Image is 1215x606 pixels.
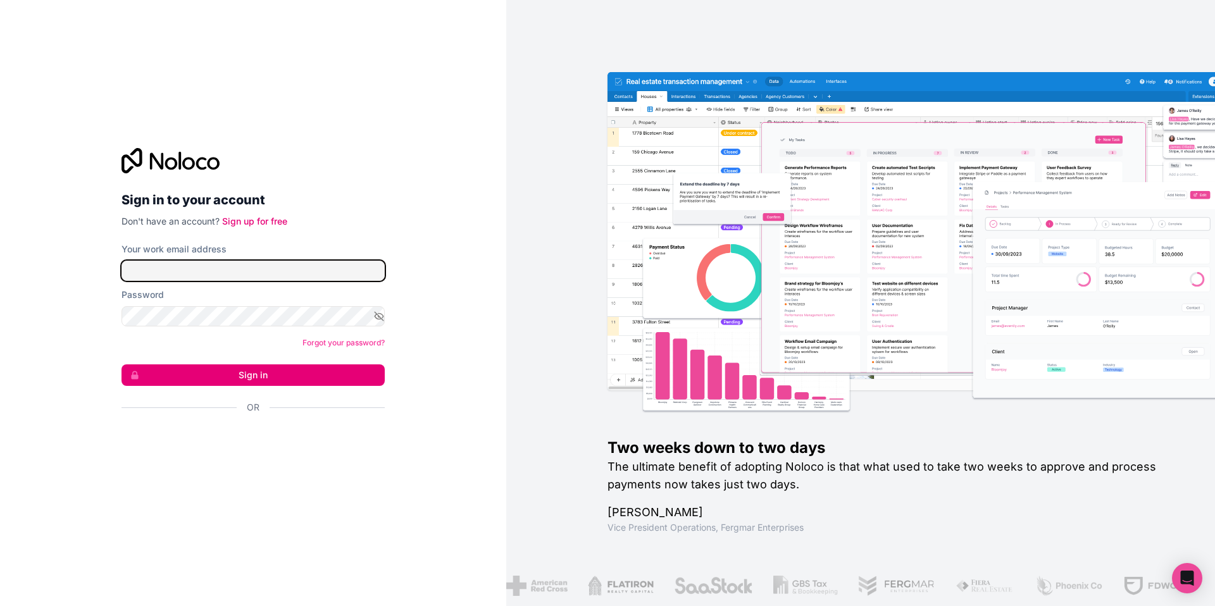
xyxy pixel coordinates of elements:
input: Password [121,306,385,326]
h1: Two weeks down to two days [607,438,1174,458]
a: Forgot your password? [302,338,385,347]
img: /assets/flatiron-C8eUkumj.png [586,576,652,596]
img: /assets/fiera-fwj2N5v4.png [953,576,1012,596]
label: Your work email address [121,243,227,256]
h1: Vice President Operations , Fergmar Enterprises [607,521,1174,534]
span: Or [247,401,259,414]
a: Sign up for free [222,216,287,226]
iframe: Botón Iniciar sesión con Google [115,428,381,455]
div: Open Intercom Messenger [1172,563,1202,593]
img: /assets/fdworks-Bi04fVtw.png [1121,576,1195,596]
h1: [PERSON_NAME] [607,504,1174,521]
img: /assets/fergmar-CudnrXN5.png [856,576,933,596]
button: Sign in [121,364,385,386]
img: /assets/phoenix-BREaitsQ.png [1033,576,1101,596]
img: /assets/american-red-cross-BAupjrZR.png [504,576,565,596]
img: /assets/gbstax-C-GtDUiK.png [771,576,836,596]
input: Email address [121,261,385,281]
label: Password [121,288,164,301]
h2: The ultimate benefit of adopting Noloco is that what used to take two weeks to approve and proces... [607,458,1174,493]
img: /assets/saastock-C6Zbiodz.png [671,576,751,596]
h2: Sign in to your account [121,189,385,211]
span: Don't have an account? [121,216,220,226]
